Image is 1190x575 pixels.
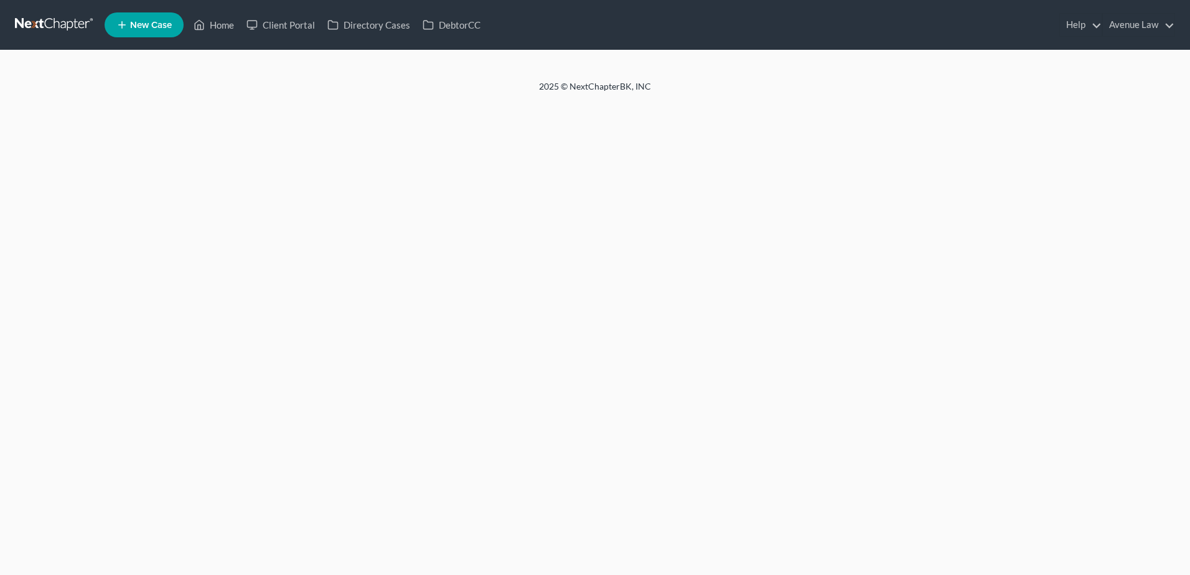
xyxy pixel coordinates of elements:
a: Directory Cases [321,14,416,36]
new-legal-case-button: New Case [105,12,184,37]
div: 2025 © NextChapterBK, INC [240,80,950,103]
a: Help [1060,14,1102,36]
a: Home [187,14,240,36]
a: Avenue Law [1103,14,1174,36]
a: Client Portal [240,14,321,36]
a: DebtorCC [416,14,487,36]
